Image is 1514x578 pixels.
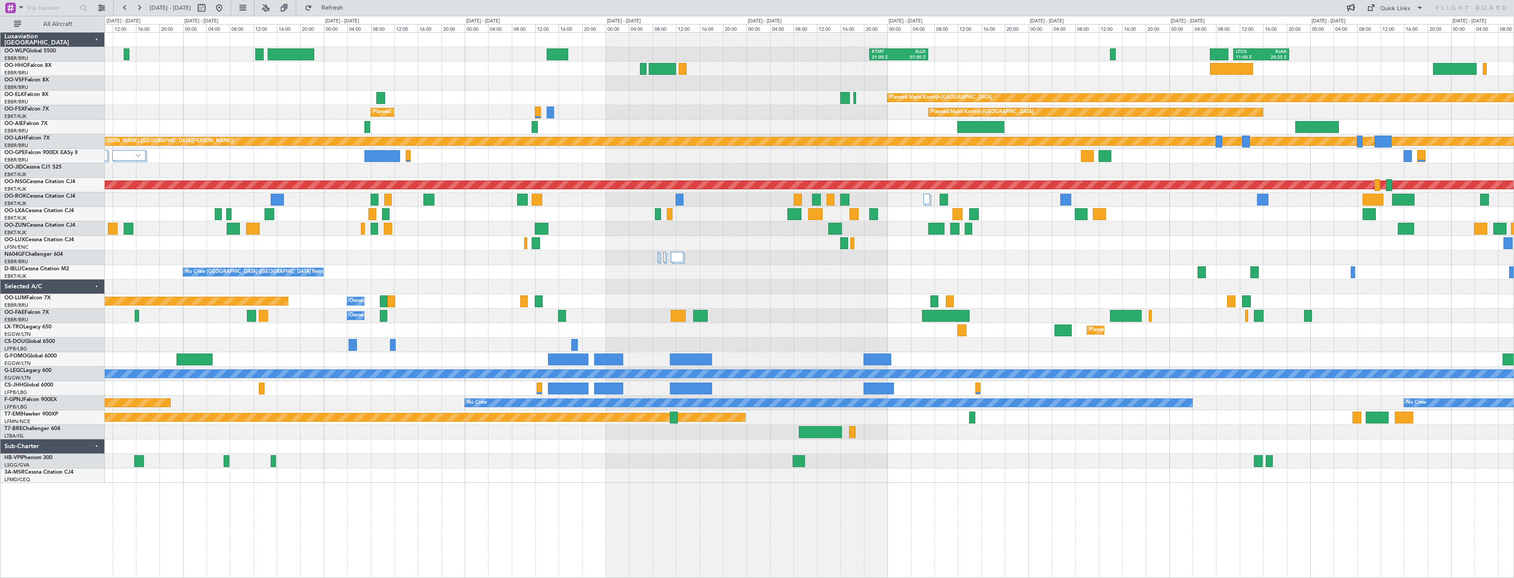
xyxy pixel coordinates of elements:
[4,317,28,323] a: EBBR/BRU
[1240,24,1263,32] div: 12:00
[418,24,441,32] div: 16:00
[1261,49,1286,55] div: RJAA
[4,165,62,170] a: OO-JIDCessna CJ1 525
[1089,324,1147,337] div: Planned Maint Dusseldorf
[4,165,23,170] span: OO-JID
[4,194,26,199] span: OO-ROK
[4,92,24,97] span: OO-ELK
[4,433,24,439] a: LTBA/ISL
[606,24,629,32] div: 00:00
[4,397,57,402] a: F-GPNJFalcon 900EX
[1236,49,1261,55] div: LTCG
[4,194,75,199] a: OO-ROKCessna Citation CJ4
[1310,24,1334,32] div: 00:00
[934,24,958,32] div: 08:00
[4,70,28,76] a: EBBR/BRU
[136,154,141,157] img: arrow-gray.svg
[4,128,28,134] a: EBBR/BRU
[136,24,159,32] div: 16:00
[1381,24,1404,32] div: 12:00
[559,24,582,32] div: 16:00
[1052,24,1075,32] div: 04:00
[4,462,29,468] a: LSGG/GVA
[4,383,53,388] a: CS-JHHGlobal 6000
[1029,24,1052,32] div: 00:00
[4,455,22,460] span: HB-VPI
[4,121,23,126] span: OO-AIE
[841,24,864,32] div: 16:00
[1261,55,1286,61] div: 20:25 Z
[653,24,676,32] div: 08:00
[700,24,723,32] div: 16:00
[4,397,23,402] span: F-GPNJ
[4,84,28,91] a: EBBR/BRU
[4,200,26,207] a: EBKT/KJK
[4,252,63,257] a: N604GFChallenger 604
[254,24,277,32] div: 12:00
[887,24,911,32] div: 00:00
[27,1,77,15] input: Trip Number
[1287,24,1310,32] div: 20:00
[4,310,49,315] a: OO-FAEFalcon 7X
[1334,24,1357,32] div: 04:00
[4,179,75,184] a: OO-NSGCessna Citation CJ4
[4,266,69,272] a: D-IBLUCessna Citation M2
[872,55,899,61] div: 21:00 Z
[4,157,28,163] a: EBBR/BRU
[10,17,96,31] button: All Aircraft
[4,258,28,265] a: EBBR/BRU
[1474,24,1498,32] div: 04:00
[159,24,183,32] div: 20:00
[889,18,922,25] div: [DATE] - [DATE]
[4,107,25,112] span: OO-FSX
[349,295,409,308] div: Owner Melsbroek Air Base
[4,339,25,344] span: CS-DOU
[899,49,926,55] div: ELLX
[958,24,981,32] div: 12:00
[4,136,50,141] a: OO-LAHFalcon 7X
[4,136,26,141] span: OO-LAH
[4,107,49,112] a: OO-FSXFalcon 7X
[4,92,48,97] a: OO-ELKFalcon 8X
[4,171,26,178] a: EBKT/KJK
[4,324,23,330] span: LX-TRO
[23,21,93,27] span: All Aircraft
[113,24,136,32] div: 12:00
[1406,396,1426,409] div: No Crew
[301,1,353,15] button: Refresh
[4,383,23,388] span: CS-JHH
[1005,24,1028,32] div: 20:00
[1169,24,1193,32] div: 00:00
[1363,1,1428,15] button: Quick Links
[746,24,770,32] div: 00:00
[4,310,25,315] span: OO-FAE
[4,470,73,475] a: 3A-MSRCessna Citation CJ4
[864,24,887,32] div: 20:00
[184,18,218,25] div: [DATE] - [DATE]
[1030,18,1064,25] div: [DATE] - [DATE]
[4,360,31,367] a: EGGW/LTN
[4,476,30,483] a: LFMD/CEQ
[4,208,74,214] a: OO-LXACessna Citation CJ4
[4,63,27,68] span: OO-HHO
[1451,24,1474,32] div: 00:00
[607,18,641,25] div: [DATE] - [DATE]
[4,331,31,338] a: EGGW/LTN
[4,113,26,120] a: EBKT/KJK
[1193,24,1216,32] div: 04:00
[4,455,52,460] a: HB-VPIPhenom 300
[4,266,22,272] span: D-IBLU
[347,24,371,32] div: 04:00
[794,24,817,32] div: 08:00
[183,24,206,32] div: 00:00
[325,18,359,25] div: [DATE] - [DATE]
[465,24,488,32] div: 00:00
[4,426,22,431] span: T7-BRE
[4,99,28,105] a: EBBR/BRU
[185,265,333,279] div: No Crew [GEOGRAPHIC_DATA] ([GEOGRAPHIC_DATA] National)
[4,179,26,184] span: OO-NSG
[371,24,394,32] div: 08:00
[277,24,300,32] div: 16:00
[4,302,28,309] a: EBBR/BRU
[4,295,51,301] a: OO-LUMFalcon 7X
